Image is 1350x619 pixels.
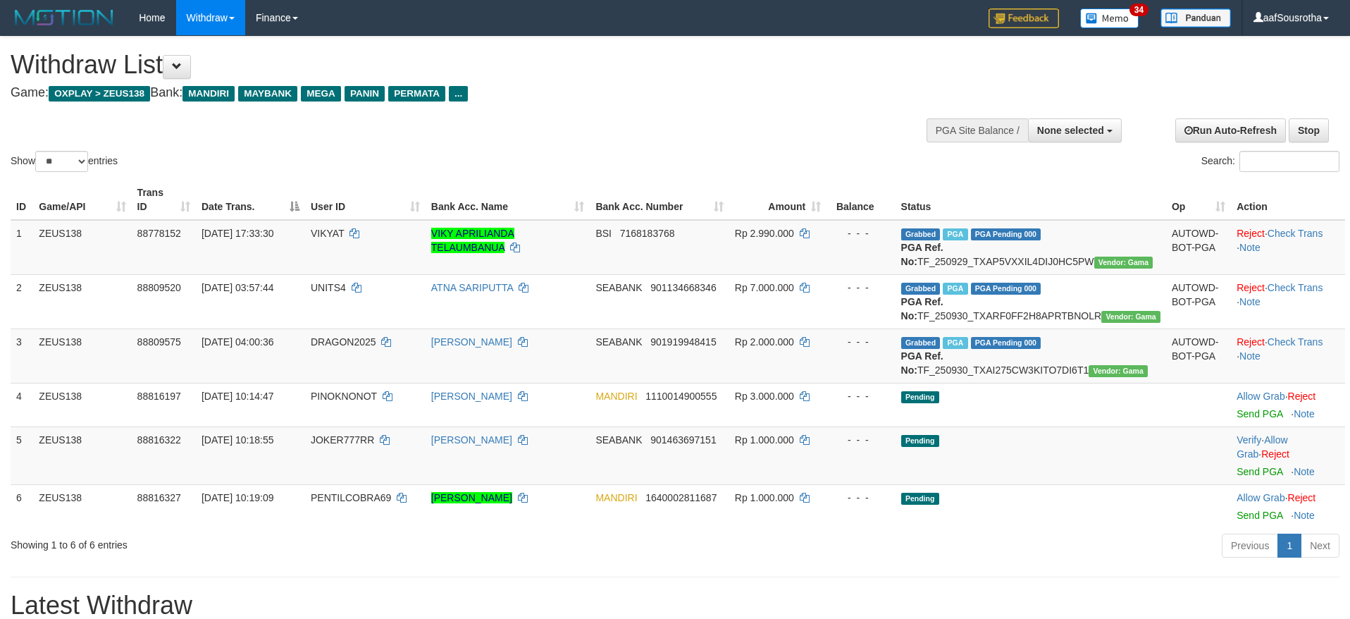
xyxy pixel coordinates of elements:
[1239,151,1339,172] input: Search:
[989,8,1059,28] img: Feedback.jpg
[901,228,941,240] span: Grabbed
[901,242,943,267] b: PGA Ref. No:
[11,329,33,383] td: 3
[896,274,1166,329] td: TF_250930_TXARF0FF2H8APRTBNOLR
[1231,180,1345,220] th: Action
[1294,408,1315,419] a: Note
[137,282,181,293] span: 88809520
[1261,448,1289,460] a: Reject
[388,86,445,102] span: PERMATA
[901,435,939,447] span: Pending
[1237,466,1282,477] a: Send PGA
[1239,350,1261,362] a: Note
[1237,391,1287,402] span: ·
[896,180,1166,220] th: Status
[33,383,131,427] td: ZEUS138
[927,118,1028,142] div: PGA Site Balance /
[1237,282,1265,293] a: Reject
[238,86,297,102] span: MAYBANK
[311,282,346,293] span: UNITS4
[896,329,1166,383] td: TF_250930_TXAI275CW3KITO7DI6T1
[901,350,943,376] b: PGA Ref. No:
[1231,274,1345,329] td: · ·
[1089,365,1148,377] span: Vendor URL: https://trx31.1velocity.biz
[1231,484,1345,528] td: ·
[1231,220,1345,275] td: · ·
[11,484,33,528] td: 6
[1222,534,1278,558] a: Previous
[33,180,131,220] th: Game/API: activate to sort column ascending
[202,492,273,503] span: [DATE] 10:19:09
[1094,257,1153,269] span: Vendor URL: https://trx31.1velocity.biz
[1237,510,1282,521] a: Send PGA
[345,86,385,102] span: PANIN
[1294,510,1315,521] a: Note
[595,492,637,503] span: MANDIRI
[901,493,939,505] span: Pending
[311,391,377,402] span: PINOKNONOT
[595,282,642,293] span: SEABANK
[590,180,729,220] th: Bank Acc. Number: activate to sort column ascending
[832,491,889,505] div: - - -
[1166,329,1231,383] td: AUTOWD-BOT-PGA
[202,282,273,293] span: [DATE] 03:57:44
[645,492,717,503] span: Copy 1640002811687 to clipboard
[311,336,376,348] span: DRAGON2025
[1294,466,1315,477] a: Note
[901,337,941,349] span: Grabbed
[1166,220,1231,275] td: AUTOWD-BOT-PGA
[431,336,512,348] a: [PERSON_NAME]
[1301,534,1339,558] a: Next
[729,180,826,220] th: Amount: activate to sort column ascending
[449,86,468,102] span: ...
[735,492,794,503] span: Rp 1.000.000
[1237,228,1265,239] a: Reject
[1237,434,1287,460] span: ·
[33,274,131,329] td: ZEUS138
[735,282,794,293] span: Rp 7.000.000
[1160,8,1231,27] img: panduan.png
[943,283,967,295] span: Marked by aafkaynarin
[735,228,794,239] span: Rp 2.990.000
[1268,336,1323,348] a: Check Trans
[896,220,1166,275] td: TF_250929_TXAP5VXXIL4DIJ0HC5PW
[311,492,391,503] span: PENTILCOBRA69
[1237,434,1287,460] a: Allow Grab
[901,391,939,403] span: Pending
[1231,329,1345,383] td: · ·
[182,86,235,102] span: MANDIRI
[1237,492,1287,503] span: ·
[11,151,118,172] label: Show entries
[1175,118,1286,142] a: Run Auto-Refresh
[1101,311,1160,323] span: Vendor URL: https://trx31.1velocity.biz
[11,532,552,552] div: Showing 1 to 6 of 6 entries
[49,86,150,102] span: OXPLAY > ZEUS138
[1037,125,1104,136] span: None selected
[202,336,273,348] span: [DATE] 04:00:36
[11,7,118,28] img: MOTION_logo.png
[1028,118,1122,142] button: None selected
[735,434,794,446] span: Rp 1.000.000
[202,434,273,446] span: [DATE] 10:18:55
[11,427,33,484] td: 5
[1231,383,1345,427] td: ·
[645,391,717,402] span: Copy 1110014900555 to clipboard
[137,228,181,239] span: 88778152
[943,337,967,349] span: Marked by aafkaynarin
[1288,391,1316,402] a: Reject
[1231,427,1345,484] td: · ·
[431,434,512,446] a: [PERSON_NAME]
[431,391,512,402] a: [PERSON_NAME]
[1289,118,1329,142] a: Stop
[311,228,344,239] span: VIKYAT
[1129,4,1148,16] span: 34
[971,337,1041,349] span: PGA Pending
[11,86,886,100] h4: Game: Bank:
[943,228,967,240] span: Marked by aafchomsokheang
[33,220,131,275] td: ZEUS138
[971,283,1041,295] span: PGA Pending
[1237,434,1261,446] a: Verify
[431,282,513,293] a: ATNA SARIPUTTA
[1268,228,1323,239] a: Check Trans
[595,228,612,239] span: BSI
